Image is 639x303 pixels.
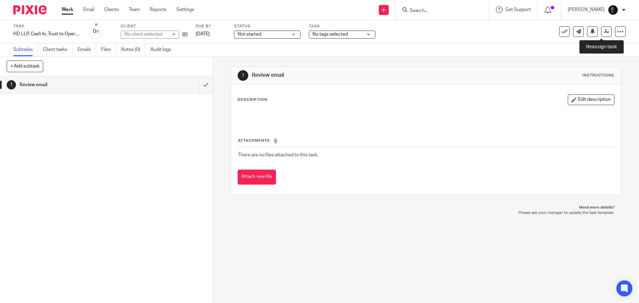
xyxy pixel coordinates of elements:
a: Settings [176,6,194,13]
span: There are no files attached to this task. [238,153,318,157]
div: No client selected [124,31,168,38]
button: + Add subtask [7,61,43,72]
span: [DATE] [196,32,210,36]
a: Work [62,6,73,13]
div: Instructions [582,73,614,78]
small: /1 [96,30,100,34]
a: Client tasks [43,43,73,56]
div: 1 [238,70,248,81]
div: 1 [7,80,16,89]
a: Emails [78,43,96,56]
a: Audit logs [150,43,176,56]
h1: Review email [252,72,440,79]
div: HD LLP, Cash In, Trust to Operating, Sycamore Maple, [DATE] (confidential) [13,31,80,37]
span: Get Support [505,7,531,12]
p: Need more details? [237,205,614,210]
button: Attach new file [238,170,276,185]
a: Reports [150,6,166,13]
h1: Review email [20,80,135,90]
p: [PERSON_NAME] [568,6,604,13]
a: Notes (0) [121,43,145,56]
div: HD LLP, Cash In, Trust to Operating, Sycamore Maple, 09.21.2025 (confidential) [13,31,80,37]
label: Task [13,24,80,29]
a: Team [129,6,140,13]
a: Subtasks [13,43,38,56]
label: Due by [196,24,226,29]
p: Description [238,97,267,102]
label: Status [234,24,301,29]
label: Tags [309,24,375,29]
span: Not started [238,32,261,37]
a: Files [101,43,116,56]
a: Clients [104,6,119,13]
a: Email [83,6,94,13]
img: Pixie [13,5,47,14]
label: Client [121,24,187,29]
p: Please ask your manager to update the task template. [237,210,614,216]
span: No tags selected [313,32,348,37]
div: 0 [93,28,100,35]
input: Search [409,8,469,14]
button: Edit description [568,94,614,105]
span: Attachments [238,139,270,142]
img: Chris.jpg [608,5,618,15]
